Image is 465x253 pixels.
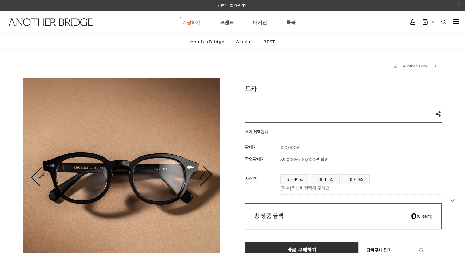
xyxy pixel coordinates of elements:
span: 판매가 [245,144,257,150]
a: 룩북 [286,11,296,33]
a: Genzie [231,34,257,49]
img: cart [423,19,428,25]
span: (0) [428,20,434,24]
a: 46 사이즈 [311,175,339,184]
span: 할인판매가 [245,156,265,162]
a: All [434,64,439,68]
strong: 총 상품 금액 [254,213,284,219]
li: 49 사이즈 [341,174,370,184]
img: logo [9,18,93,26]
a: 49 사이즈 [341,175,369,184]
a: 44 사이즈 [281,175,309,184]
em: 0 [411,211,417,221]
span: 바로 구매하기 [287,247,316,253]
h3: 토카 [245,84,442,93]
a: 브랜드 [220,11,234,33]
span: ( 61,000원 할인) [299,157,330,162]
h4: 추가 혜택안내 [245,129,268,138]
span: 옵션을 선택해 주세요 [291,185,329,191]
a: BEST [258,34,280,49]
img: search [441,20,446,24]
strong: 120,000원 [280,145,300,150]
li: 44 사이즈 [280,174,309,184]
img: cart [410,19,415,25]
a: Prev [32,167,50,185]
a: 홈 [394,64,397,68]
a: logo [3,18,73,41]
a: Next [192,167,211,186]
span: (0 item) [411,214,432,219]
a: 간편한 1초 회원가입 [217,3,248,8]
a: 매거진 [253,11,267,33]
span: 59,000원 [280,157,330,162]
a: AnotherBridge [185,34,230,49]
th: 사이즈 [245,171,280,195]
a: AnotherBridge [403,64,428,68]
a: 쇼핑하기 [182,11,201,33]
p: [필수] [280,185,439,191]
li: 46 사이즈 [311,174,340,184]
a: (0) [423,19,434,25]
